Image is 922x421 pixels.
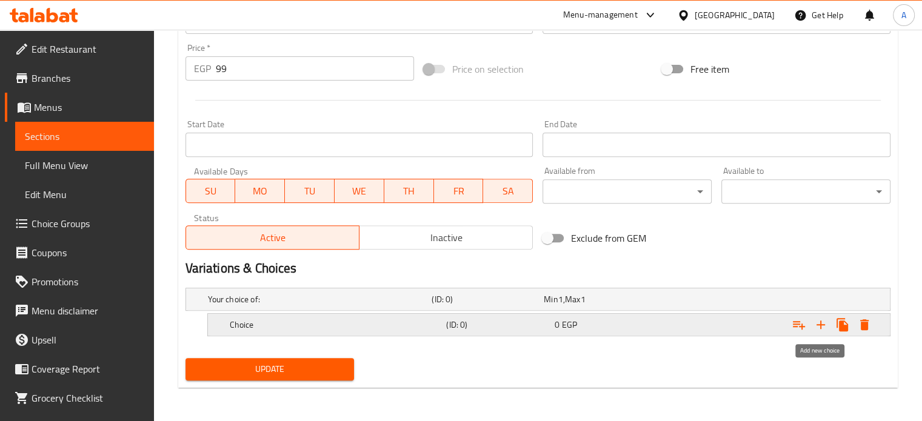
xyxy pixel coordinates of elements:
a: Full Menu View [15,151,154,180]
h5: Choice [230,319,442,331]
div: , [544,293,651,305]
span: Edit Restaurant [32,42,144,56]
a: Menu disclaimer [5,296,154,325]
a: Coverage Report [5,354,154,383]
h2: Variations & Choices [185,259,890,277]
span: Promotions [32,274,144,289]
a: Choice Groups [5,209,154,238]
span: Price on selection [452,62,524,76]
button: SA [483,179,533,203]
span: MO [240,182,280,200]
input: Please enter price [216,56,414,81]
span: Inactive [364,229,528,247]
span: Exclude from GEM [571,231,646,245]
a: Menus [5,93,154,122]
span: A [901,8,906,22]
a: Edit Restaurant [5,35,154,64]
span: SA [488,182,528,200]
a: Grocery Checklist [5,383,154,413]
button: Clone new choice [832,314,854,336]
div: ​ [721,179,890,204]
span: Min [544,291,558,307]
span: Menu disclaimer [32,303,144,318]
span: Menus [34,100,144,114]
span: Sections [25,129,144,144]
a: Upsell [5,325,154,354]
button: SU [185,179,236,203]
button: Inactive [359,225,533,250]
h5: (ID: 0) [432,293,539,305]
h5: Your choice of: [208,293,427,305]
a: Edit Menu [15,180,154,209]
span: Branches [32,71,144,85]
span: Edit Menu [25,187,144,202]
span: FR [439,182,479,200]
a: Branches [5,64,154,93]
button: FR [434,179,484,203]
button: Delete Choice [854,314,875,336]
span: TH [389,182,429,200]
a: Promotions [5,267,154,296]
button: Update [185,358,355,380]
span: Update [195,362,345,377]
span: Max [565,291,580,307]
h5: (ID: 0) [446,319,550,331]
div: [GEOGRAPHIC_DATA] [695,8,775,22]
button: TH [384,179,434,203]
span: Choice Groups [32,216,144,231]
button: TU [285,179,335,203]
a: Sections [15,122,154,151]
div: ​ [543,179,712,204]
span: 1 [558,291,563,307]
span: 1 [580,291,585,307]
span: WE [339,182,379,200]
button: WE [335,179,384,203]
span: Full Menu View [25,158,144,173]
button: Active [185,225,359,250]
button: Add choice group [788,314,810,336]
span: Coverage Report [32,362,144,376]
div: Menu-management [563,8,638,22]
span: TU [290,182,330,200]
span: Grocery Checklist [32,391,144,405]
p: EGP [194,61,211,76]
span: Active [191,229,355,247]
span: EGP [562,317,577,333]
button: MO [235,179,285,203]
a: Coupons [5,238,154,267]
span: Upsell [32,333,144,347]
span: Coupons [32,245,144,260]
div: Expand [208,314,890,336]
span: Free item [690,62,729,76]
span: 0 [555,317,560,333]
span: SU [191,182,231,200]
div: Expand [186,288,890,310]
